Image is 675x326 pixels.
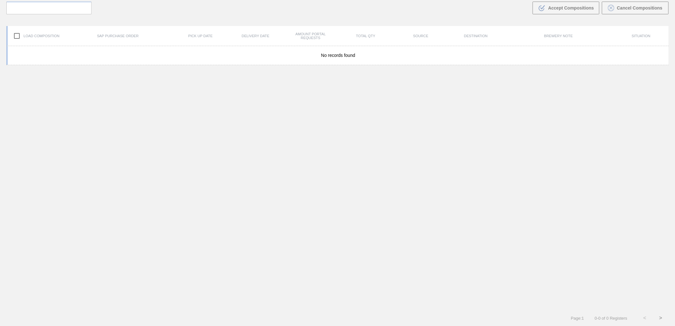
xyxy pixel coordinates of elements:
div: Brewery Note [503,34,614,38]
span: No records found [321,53,355,58]
div: Delivery Date [228,34,283,38]
div: Load composition [8,29,63,43]
button: Accept Compositions [533,2,599,14]
div: Destination [448,34,503,38]
button: < [637,310,653,326]
div: Amount Portal Requests [283,32,338,40]
span: Accept Compositions [548,5,594,10]
span: Page : 1 [571,316,584,321]
span: Cancel Compositions [617,5,662,10]
button: Cancel Compositions [602,2,669,14]
button: > [653,310,669,326]
span: 0 - 0 of 0 Registers [594,316,627,321]
div: Situation [614,34,669,38]
div: SAP Purchase Order [63,34,173,38]
div: Source [393,34,448,38]
div: Total Qty [338,34,393,38]
div: Pick up Date [173,34,228,38]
